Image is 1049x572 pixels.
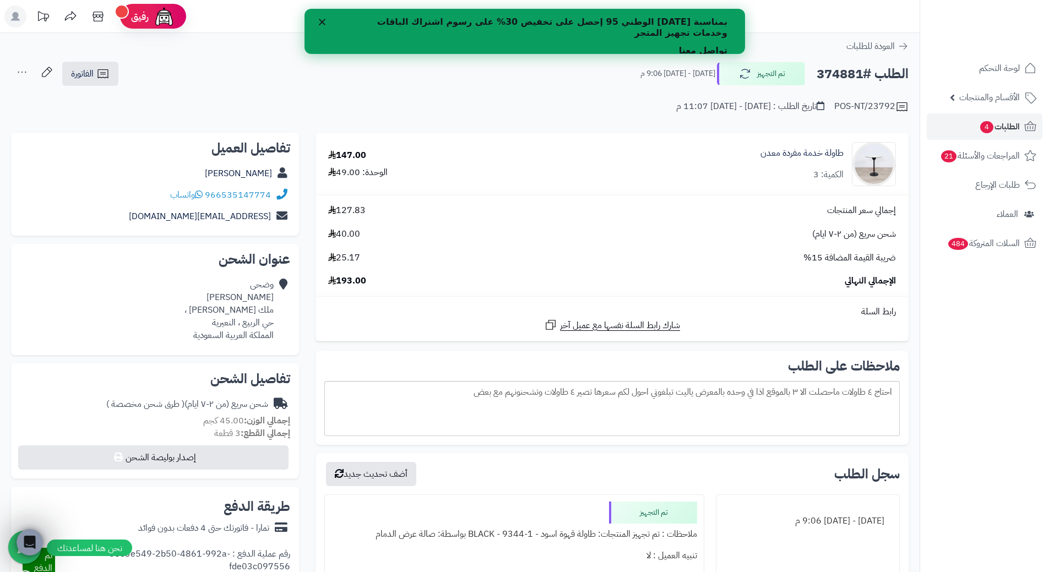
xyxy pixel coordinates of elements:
[927,172,1042,198] a: طلبات الإرجاع
[374,36,423,48] a: تواصل معنا
[717,62,805,85] button: تم التجهيز
[153,6,175,28] img: ai-face.png
[846,40,895,53] span: العودة للطلبات
[959,90,1020,105] span: الأقسام والمنتجات
[948,238,968,250] span: 484
[241,427,290,440] strong: إجمالي القطع:
[845,275,896,287] span: الإجمالي النهائي
[106,397,184,411] span: ( طرق شحن مخصصة )
[941,150,956,162] span: 21
[131,10,149,23] span: رفيق
[609,502,697,524] div: تم التجهيز
[331,545,697,566] div: تنبيه العميل : لا
[326,462,416,486] button: أضف تحديث جديد
[328,204,366,217] span: 127.83
[20,372,290,385] h2: تفاصيل الشحن
[827,204,896,217] span: إجمالي سعر المنتجات
[852,142,895,186] img: 1742157488-1-90x90.jpg
[138,522,269,535] div: تمارا - فاتورتك حتى 4 دفعات بدون فوائد
[846,40,909,53] a: العودة للطلبات
[20,253,290,266] h2: عنوان الشحن
[214,427,290,440] small: 3 قطعة
[205,167,272,180] a: [PERSON_NAME]
[980,121,993,133] span: 4
[328,252,360,264] span: 25.17
[979,61,1020,76] span: لوحة التحكم
[62,62,118,86] a: الفاتورة
[997,206,1018,222] span: العملاء
[17,529,43,555] iframe: Intercom live chat
[328,166,388,179] div: الوحدة: 49.00
[328,228,360,241] span: 40.00
[328,275,366,287] span: 193.00
[927,113,1042,140] a: الطلبات4
[723,510,893,532] div: [DATE] - [DATE] 9:06 م
[927,230,1042,257] a: السلات المتروكة484
[18,445,289,470] button: إصدار بوليصة الشحن
[328,149,366,162] div: 147.00
[760,147,844,160] a: طاولة خدمة مفردة معدن
[813,168,844,181] div: الكمية: 3
[812,228,896,241] span: شحن سريع (من ٢-٧ ايام)
[224,500,290,513] h2: طريقة الدفع
[324,359,900,373] h2: ملاحظات على الطلب
[640,68,715,79] small: [DATE] - [DATE] 9:06 م
[129,210,271,223] a: [EMAIL_ADDRESS][DOMAIN_NAME]
[834,467,900,481] h3: سجل الطلب
[947,236,1020,251] span: السلات المتروكة
[331,524,697,545] div: ملاحظات : تم تجهيز المنتجات: طاولة قهوة اسود - BLACK - 9344-1 بواسطة: صالة عرض الدمام
[927,55,1042,81] a: لوحة التحكم
[10,10,21,17] div: إغلاق
[676,100,824,113] div: تاريخ الطلب : [DATE] - [DATE] 11:07 م
[203,414,290,427] small: 45.00 كجم
[979,119,1020,134] span: الطلبات
[244,414,290,427] strong: إجمالي الوزن:
[184,279,274,341] div: وضحى [PERSON_NAME] ملك [PERSON_NAME] ، حي الربيع ، النعيرية المملكة العربية السعودية
[803,252,896,264] span: ضريبة القيمة المضافة 15%
[106,398,268,411] div: شحن سريع (من ٢-٧ ايام)
[71,67,94,80] span: الفاتورة
[170,188,203,201] a: واتساب
[560,319,680,332] span: شارك رابط السلة نفسها مع عميل آخر
[975,177,1020,193] span: طلبات الإرجاع
[205,188,271,201] a: 966535147774
[20,141,290,155] h2: تفاصيل العميل
[544,318,680,332] a: شارك رابط السلة نفسها مع عميل آخر
[834,100,909,113] div: POS-NT/23792
[817,63,909,85] h2: الطلب #374881
[320,306,904,318] div: رابط السلة
[927,201,1042,227] a: العملاء
[927,143,1042,169] a: المراجعات والأسئلة21
[29,6,57,30] a: تحديثات المنصة
[324,381,900,436] div: احتاج ٤ طاولات ماحصلت الا ٣ بالموقع اذا في وحده بالمعرض ياليت تبلغوني احول لكم سعرها تصير ٤ طاولا...
[940,148,1020,164] span: المراجعات والأسئلة
[305,9,745,54] iframe: Intercom live chat لافتة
